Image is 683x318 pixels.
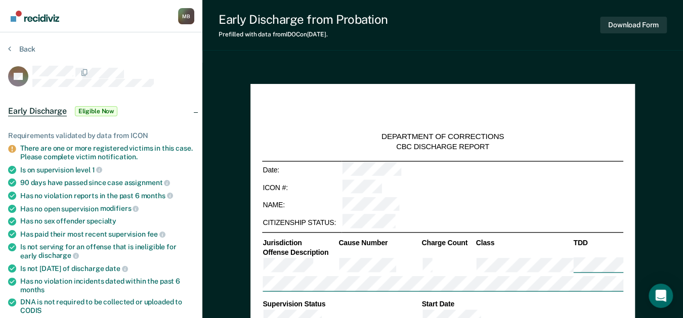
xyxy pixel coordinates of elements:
span: assignment [124,178,170,187]
span: fee [147,230,165,238]
td: NAME: [262,196,341,214]
button: Download Form [600,17,667,33]
div: Prefilled with data from IDOC on [DATE] . [219,31,388,38]
div: Open Intercom Messenger [649,284,673,308]
th: Class [475,238,573,247]
div: M B [178,8,194,24]
td: ICON #: [262,179,341,197]
div: Has no sex offender [20,217,194,225]
div: DNA is not required to be collected or uploaded to [20,298,194,315]
div: Is not serving for an offense that is ineligible for early [20,243,194,260]
div: There are one or more registered victims in this case. Please complete victim notification. [20,144,194,161]
div: Is not [DATE] of discharge [20,264,194,273]
span: months [20,286,45,294]
div: Has no violation incidents dated within the past 6 [20,277,194,294]
span: modifiers [100,204,139,212]
img: Recidiviz [11,11,59,22]
span: 1 [92,166,103,174]
th: Start Date [421,300,623,309]
div: 90 days have passed since case [20,178,194,187]
th: TDD [573,238,623,247]
span: CODIS [20,306,41,314]
div: Requirements validated by data from ICON [8,131,194,140]
span: specialty [87,217,116,225]
div: Is on supervision level [20,165,194,174]
span: discharge [38,251,79,259]
span: Early Discharge [8,106,67,116]
span: months [141,192,173,200]
div: Has paid their most recent supervision [20,230,194,239]
div: DEPARTMENT OF CORRECTIONS [381,132,504,142]
button: Profile dropdown button [178,8,194,24]
div: Has no open supervision [20,204,194,213]
div: Early Discharge from Probation [219,12,388,27]
div: CBC DISCHARGE REPORT [396,142,489,152]
td: Date: [262,161,341,178]
button: Back [8,44,35,54]
div: Has no violation reports in the past 6 [20,191,194,200]
td: CITIZENSHIP STATUS: [262,214,341,232]
span: Eligible Now [75,106,118,116]
th: Supervision Status [262,300,421,309]
th: Charge Count [421,238,475,247]
th: Offense Description [262,248,338,257]
th: Cause Number [338,238,421,247]
th: Jurisdiction [262,238,338,247]
span: date [105,264,127,272]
